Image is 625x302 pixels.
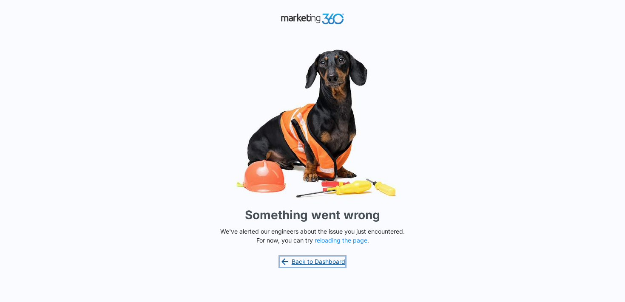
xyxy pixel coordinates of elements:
[280,257,345,267] a: Back to Dashboard
[281,11,344,26] img: Marketing 360 Logo
[185,44,440,203] img: Sad Dog
[315,237,367,244] button: reloading the page
[217,227,408,245] p: We've alerted our engineers about the issue you just encountered. For now, you can try .
[245,206,380,224] h1: Something went wrong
